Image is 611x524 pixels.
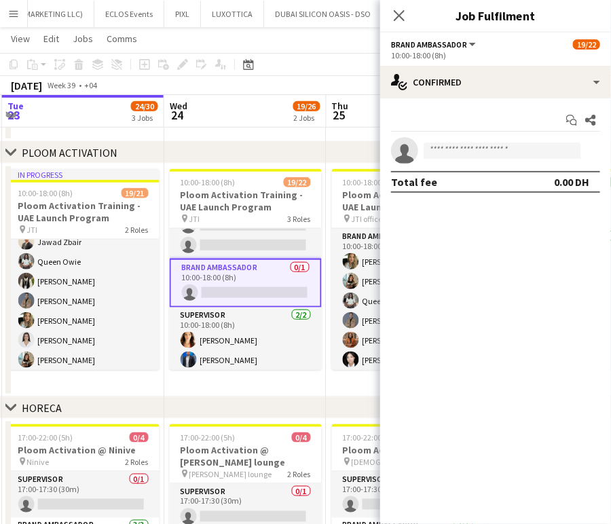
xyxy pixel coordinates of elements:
a: View [5,30,35,48]
a: Comms [101,30,143,48]
div: Confirmed [380,66,611,98]
span: View [11,33,30,45]
div: PLOOM ACTIVATION [22,146,117,160]
div: [DATE] [11,79,42,92]
div: 0.00 DH [554,175,589,189]
div: 10:00-18:00 (8h) [391,50,600,60]
span: Week 39 [45,80,79,90]
span: Brand Ambassador [391,39,467,50]
h3: Job Fulfilment [380,7,611,24]
button: LUXOTTICA [201,1,264,27]
a: Jobs [67,30,98,48]
button: ECLOS Events [94,1,164,27]
button: Brand Ambassador [391,39,478,50]
span: 19/22 [573,39,600,50]
span: Comms [107,33,137,45]
button: PIXL [164,1,201,27]
button: DUBAI SILICON OASIS - DSO [264,1,382,27]
div: +04 [84,80,97,90]
div: Total fee [391,175,437,189]
span: Jobs [73,33,93,45]
a: Edit [38,30,64,48]
div: HORECA [22,401,62,415]
span: Edit [43,33,59,45]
